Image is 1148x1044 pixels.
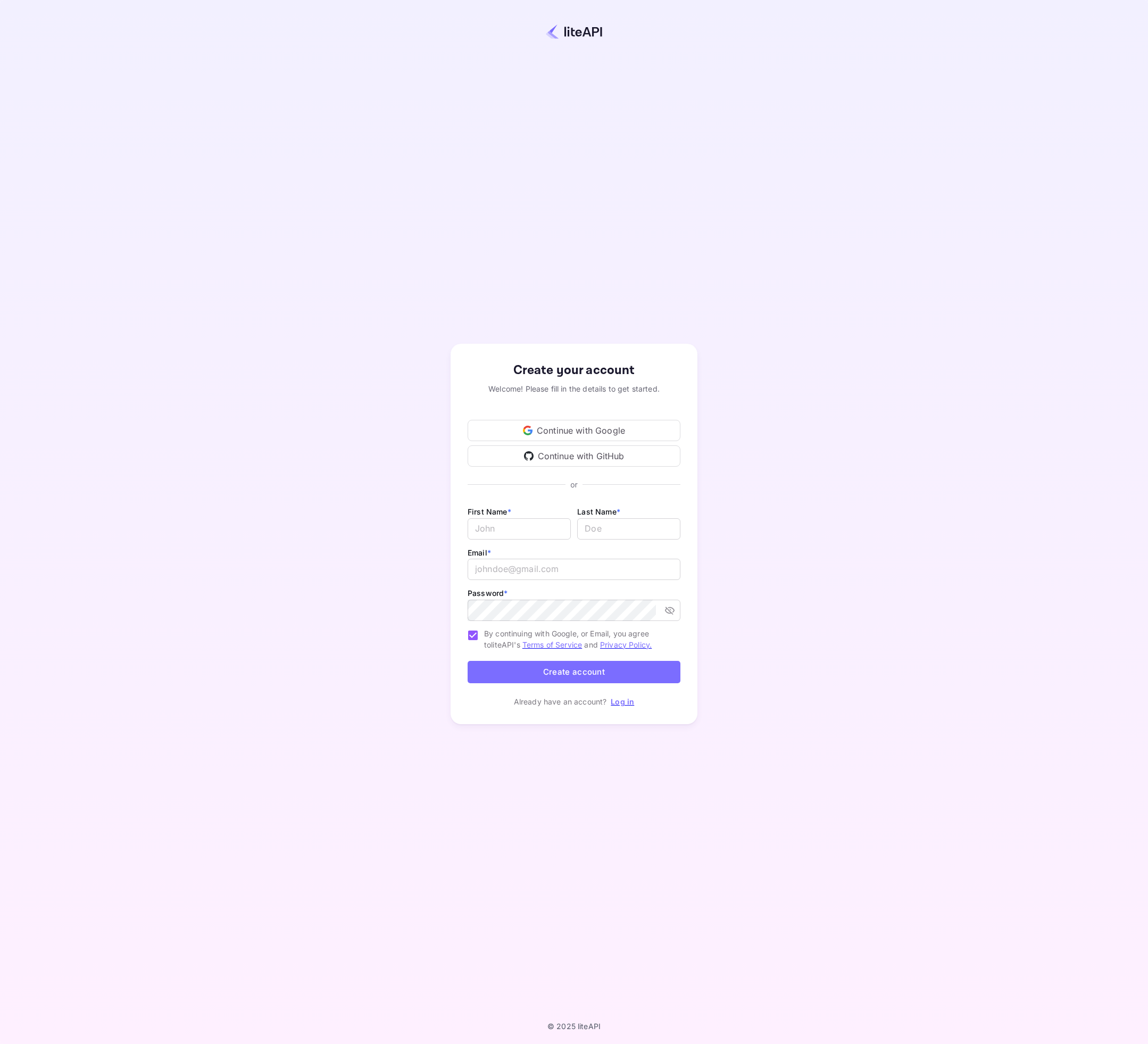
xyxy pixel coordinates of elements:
input: Doe [577,518,680,540]
img: liteapi [546,24,602,39]
div: Create your account [468,361,680,380]
label: Email [468,548,491,557]
button: Create account [468,661,680,684]
a: Privacy Policy. [600,640,652,649]
label: Password [468,589,508,598]
p: Already have an account? [514,696,607,707]
input: John [468,518,571,540]
div: Continue with Google [468,420,680,441]
label: Last Name [577,507,620,516]
p: © 2025 liteAPI [547,1022,601,1031]
a: Log in [611,697,634,706]
button: toggle password visibility [660,601,679,620]
div: Welcome! Please fill in the details to get started. [468,383,680,394]
span: By continuing with Google, or Email, you agree to liteAPI's and [484,628,672,650]
a: Terms of Service [522,640,582,649]
div: Continue with GitHub [468,445,680,467]
input: johndoe@gmail.com [468,559,680,580]
label: First Name [468,507,511,516]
